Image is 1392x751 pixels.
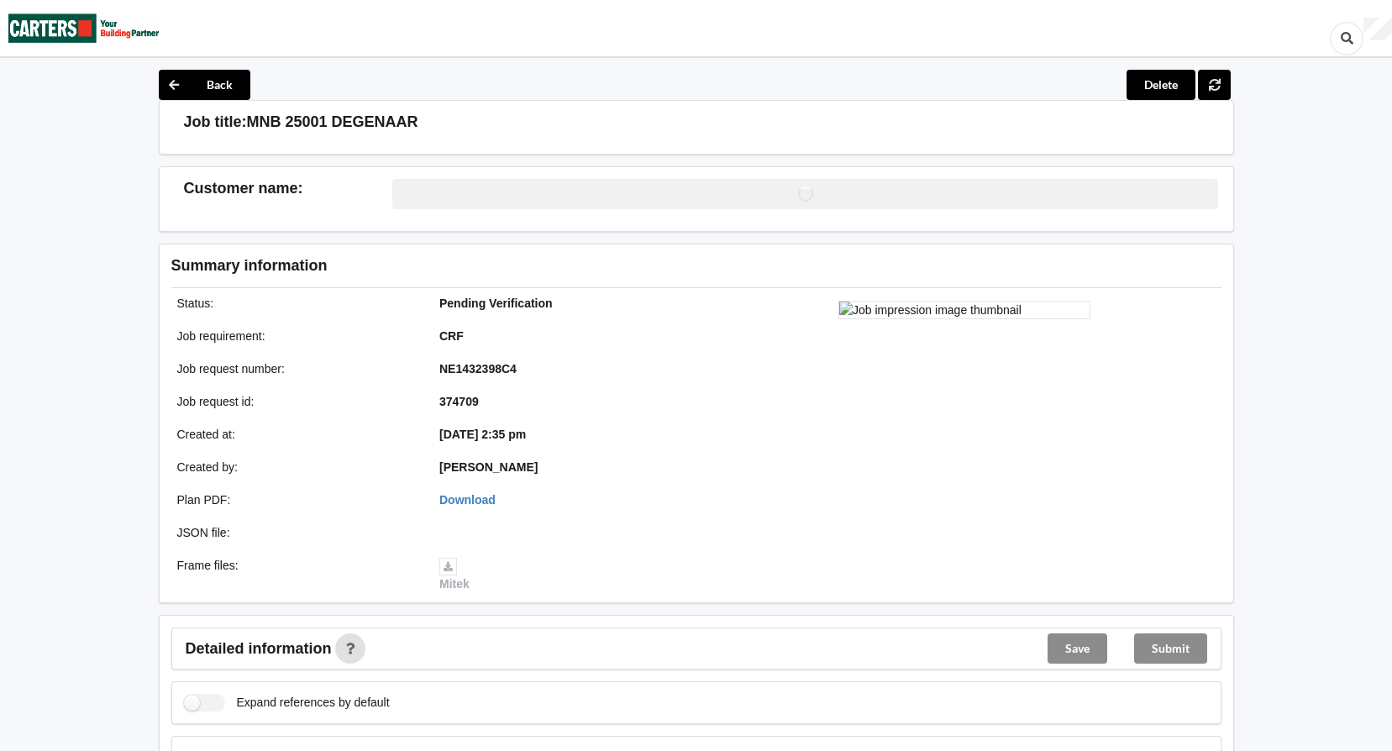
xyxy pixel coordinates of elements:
[247,113,418,132] h3: MNB 25001 DEGENAAR
[439,362,517,375] b: NE1432398C4
[165,524,428,541] div: JSON file :
[1127,70,1195,100] button: Delete
[838,301,1090,319] img: Job impression image thumbnail
[165,393,428,410] div: Job request id :
[184,113,247,132] h3: Job title:
[439,493,496,507] a: Download
[439,460,538,474] b: [PERSON_NAME]
[184,179,393,198] h3: Customer name :
[159,70,250,100] button: Back
[165,360,428,377] div: Job request number :
[165,295,428,312] div: Status :
[439,428,526,441] b: [DATE] 2:35 pm
[439,297,553,310] b: Pending Verification
[439,559,470,591] a: Mitek
[165,557,428,592] div: Frame files :
[8,1,160,55] img: Carters
[165,459,428,475] div: Created by :
[165,491,428,508] div: Plan PDF :
[439,395,479,408] b: 374709
[439,329,464,343] b: CRF
[165,426,428,443] div: Created at :
[171,256,953,276] h3: Summary information
[184,694,390,712] label: Expand references by default
[1363,18,1392,41] div: User Profile
[165,328,428,344] div: Job requirement :
[186,641,332,656] span: Detailed information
